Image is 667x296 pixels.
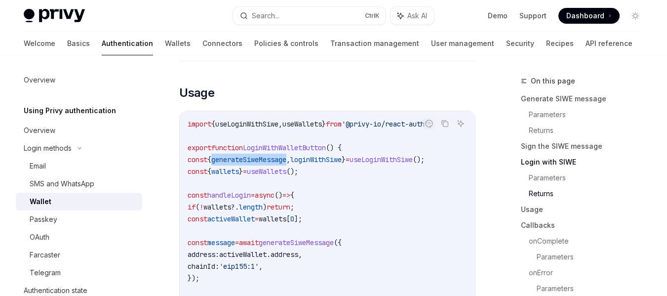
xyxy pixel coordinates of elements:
[423,117,435,130] button: Report incorrect code
[558,8,620,24] a: Dashboard
[239,238,259,247] span: await
[219,250,267,259] span: activeWallet
[298,250,302,259] span: ,
[519,11,547,21] a: Support
[628,8,643,24] button: Toggle dark mode
[342,155,346,164] span: }
[407,11,427,21] span: Ask AI
[199,203,203,211] span: !
[30,160,46,172] div: Email
[255,191,275,200] span: async
[211,143,243,152] span: function
[188,191,207,200] span: const
[202,32,242,55] a: Connectors
[282,191,290,200] span: =>
[24,74,55,86] div: Overview
[506,32,534,55] a: Security
[413,155,425,164] span: ();
[334,238,342,247] span: ({
[239,203,263,211] span: length
[188,167,207,176] span: const
[243,143,326,152] span: LoginWithWalletButton
[16,157,142,175] a: Email
[290,214,294,223] span: 0
[586,32,632,55] a: API reference
[207,238,235,247] span: message
[188,262,219,271] span: chainId:
[16,228,142,246] a: OAuth
[529,107,651,123] a: Parameters
[521,154,651,170] a: Login with SIWE
[203,203,231,211] span: wallets
[267,250,271,259] span: .
[326,120,342,128] span: from
[207,155,211,164] span: {
[271,250,298,259] span: address
[16,211,142,228] a: Passkey
[179,85,214,101] span: Usage
[488,11,508,21] a: Demo
[330,32,419,55] a: Transaction management
[259,214,286,223] span: wallets
[16,246,142,264] a: Farcaster
[233,7,386,25] button: Search...CtrlK
[24,105,116,117] h5: Using Privy authentication
[259,262,263,271] span: ,
[521,91,651,107] a: Generate SIWE message
[219,262,259,271] span: 'eip155:1'
[30,249,60,261] div: Farcaster
[529,233,651,249] a: onComplete
[207,214,255,223] span: activeWallet
[239,167,243,176] span: }
[290,191,294,200] span: {
[342,120,429,128] span: '@privy-io/react-auth'
[537,249,651,265] a: Parameters
[24,32,55,55] a: Welcome
[188,155,207,164] span: const
[211,120,215,128] span: {
[24,125,55,136] div: Overview
[207,191,251,200] span: handleLogin
[30,231,49,243] div: OAuth
[252,10,279,22] div: Search...
[286,167,298,176] span: ();
[322,120,326,128] span: }
[30,196,51,208] div: Wallet
[231,203,239,211] span: ?.
[278,120,282,128] span: ,
[431,32,494,55] a: User management
[531,75,575,87] span: On this page
[263,203,267,211] span: )
[294,214,302,223] span: ];
[326,143,342,152] span: () {
[251,191,255,200] span: =
[259,238,334,247] span: generateSiweMessage
[30,213,57,225] div: Passkey
[391,7,434,25] button: Ask AI
[188,203,196,211] span: if
[290,203,294,211] span: ;
[188,214,207,223] span: const
[521,202,651,217] a: Usage
[290,155,342,164] span: loginWithSiwe
[566,11,604,21] span: Dashboard
[24,9,85,23] img: light logo
[454,117,467,130] button: Ask AI
[24,142,72,154] div: Login methods
[188,250,219,259] span: address:
[16,71,142,89] a: Overview
[275,191,282,200] span: ()
[521,217,651,233] a: Callbacks
[188,274,199,283] span: });
[286,214,290,223] span: [
[350,155,413,164] span: useLoginWithSiwe
[546,32,574,55] a: Recipes
[521,138,651,154] a: Sign the SIWE message
[267,203,290,211] span: return
[529,170,651,186] a: Parameters
[529,186,651,202] a: Returns
[286,155,290,164] span: ,
[16,122,142,139] a: Overview
[16,175,142,193] a: SMS and WhatsApp
[529,265,651,281] a: onError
